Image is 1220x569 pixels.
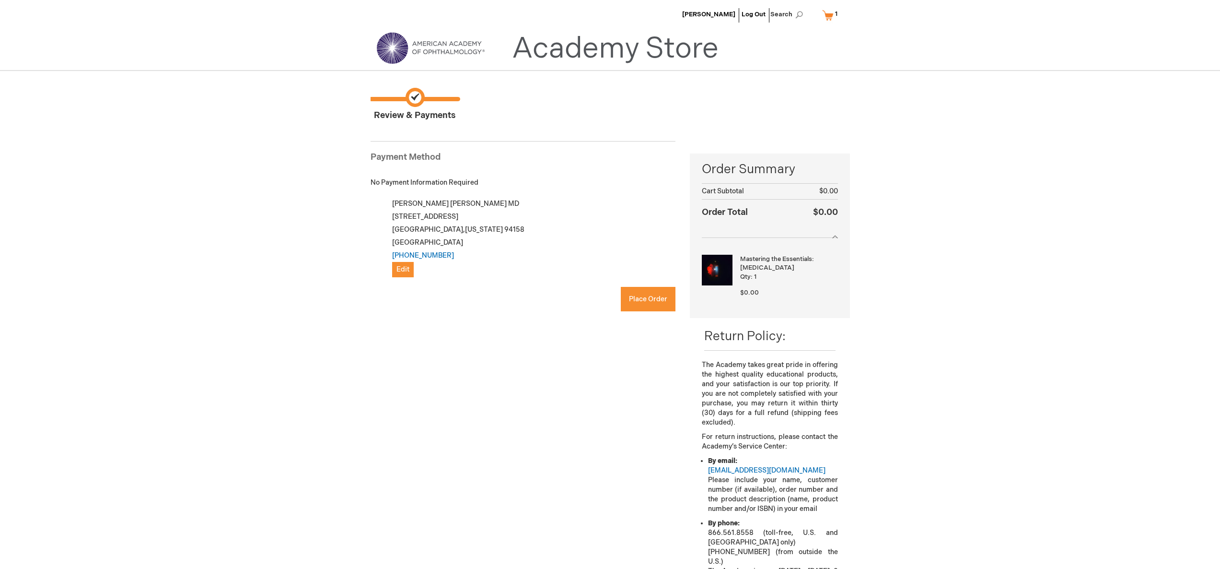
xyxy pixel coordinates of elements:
th: Cart Subtotal [702,184,792,200]
a: 1 [820,7,844,24]
div: [PERSON_NAME] [PERSON_NAME] MD [STREET_ADDRESS] [GEOGRAPHIC_DATA] , 94158 [GEOGRAPHIC_DATA] [381,197,676,277]
span: Edit [396,265,409,273]
a: [PERSON_NAME] [682,11,735,18]
a: [PHONE_NUMBER] [392,251,454,260]
button: Edit [392,262,414,277]
span: [US_STATE] [465,225,503,234]
img: Mastering the Essentials: Uveitis [702,255,732,285]
span: $0.00 [740,289,759,296]
span: Qty [740,273,751,281]
iframe: reCAPTCHA [371,298,516,335]
strong: By phone: [708,519,740,527]
div: Payment Method [371,151,676,168]
strong: Order Total [702,205,748,219]
span: 1 [754,273,756,281]
a: Log Out [742,11,766,18]
span: 1 [835,10,837,18]
button: Place Order [621,287,675,311]
span: Review & Payments [371,88,459,122]
strong: Mastering the Essentials: [MEDICAL_DATA] [740,255,835,273]
span: $0.00 [819,187,838,195]
span: No Payment Information Required [371,178,478,187]
a: Academy Store [512,32,719,66]
strong: By email: [708,457,737,465]
p: For return instructions, please contact the Academy’s Service Center: [702,432,837,451]
span: Return Policy: [704,329,786,344]
a: [EMAIL_ADDRESS][DOMAIN_NAME] [708,466,825,474]
p: The Academy takes great pride in offering the highest quality educational products, and your sati... [702,360,837,427]
span: Order Summary [702,161,837,183]
span: $0.00 [813,207,838,217]
span: Search [770,5,807,24]
span: Place Order [629,295,667,303]
li: Please include your name, customer number (if available), order number and the product descriptio... [708,456,837,514]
